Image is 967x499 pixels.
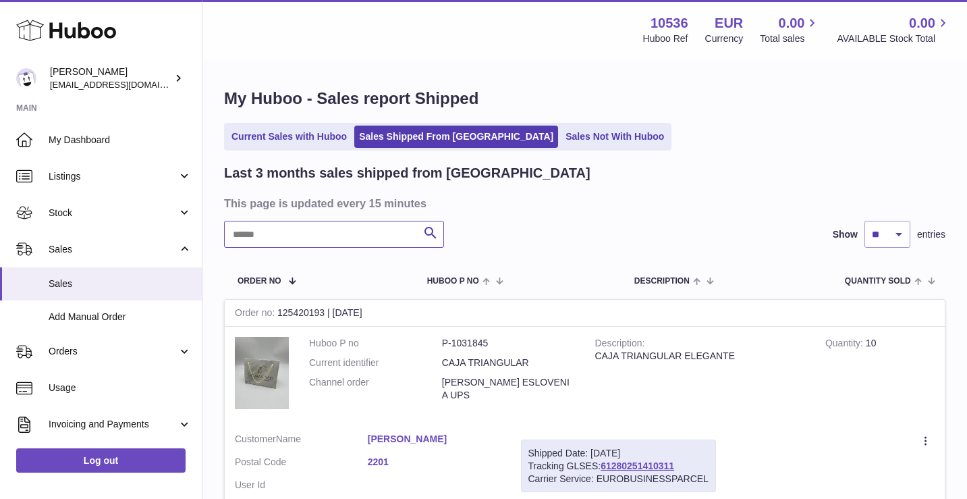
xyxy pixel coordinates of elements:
div: Currency [705,32,744,45]
span: Total sales [760,32,820,45]
h1: My Huboo - Sales report Shipped [224,88,945,109]
a: 0.00 AVAILABLE Stock Total [837,14,951,45]
dt: Postal Code [235,456,368,472]
dt: Current identifier [309,357,442,369]
strong: Order no [235,307,277,321]
span: 0.00 [779,14,805,32]
span: Huboo P no [427,277,479,286]
strong: EUR [715,14,743,32]
div: Huboo Ref [643,32,688,45]
a: Log out [16,448,186,473]
div: 125420193 | [DATE] [225,300,945,327]
span: Stock [49,207,177,219]
span: Usage [49,382,192,394]
span: Description [634,277,690,286]
a: Sales Shipped From [GEOGRAPHIC_DATA] [354,126,558,148]
label: Show [833,228,858,241]
a: 2201 [368,456,501,469]
img: 1739352557.JPG [235,337,289,409]
h2: Last 3 months sales shipped from [GEOGRAPHIC_DATA] [224,164,590,182]
span: Invoicing and Payments [49,418,177,431]
a: 0.00 Total sales [760,14,820,45]
span: My Dashboard [49,134,192,147]
dt: Name [235,433,368,449]
strong: Description [595,338,645,352]
a: Sales Not With Huboo [561,126,669,148]
dt: Huboo P no [309,337,442,350]
div: Shipped Date: [DATE] [528,447,709,460]
span: Quantity Sold [845,277,911,286]
div: [PERSON_NAME] [50,65,171,91]
a: [PERSON_NAME] [368,433,501,446]
div: CAJA TRIANGULAR ELEGANTE [595,350,805,363]
h3: This page is updated every 15 minutes [224,196,942,211]
span: entries [917,228,945,241]
dd: [PERSON_NAME] ESLOVENIA UPS [442,376,575,402]
dt: Channel order [309,376,442,402]
div: Tracking GLSES: [521,440,716,493]
strong: Quantity [825,338,866,352]
span: 0.00 [909,14,935,32]
span: Orders [49,345,177,358]
dt: User Id [235,479,368,492]
a: Current Sales with Huboo [227,126,352,148]
span: Sales [49,278,192,290]
img: riberoyepescamila@hotmail.com [16,68,36,88]
span: Add Manual Order [49,311,192,323]
div: Carrier Service: EUROBUSINESSPARCEL [528,473,709,485]
span: Customer [235,434,276,444]
span: Sales [49,243,177,256]
a: 61280251410311 [601,461,674,471]
td: 10 [815,327,945,423]
span: Listings [49,170,177,183]
dd: P-1031845 [442,337,575,350]
span: [EMAIL_ADDRESS][DOMAIN_NAME] [50,79,198,90]
dd: CAJA TRIANGULAR [442,357,575,369]
span: AVAILABLE Stock Total [837,32,951,45]
span: Order No [238,277,281,286]
strong: 10536 [651,14,688,32]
